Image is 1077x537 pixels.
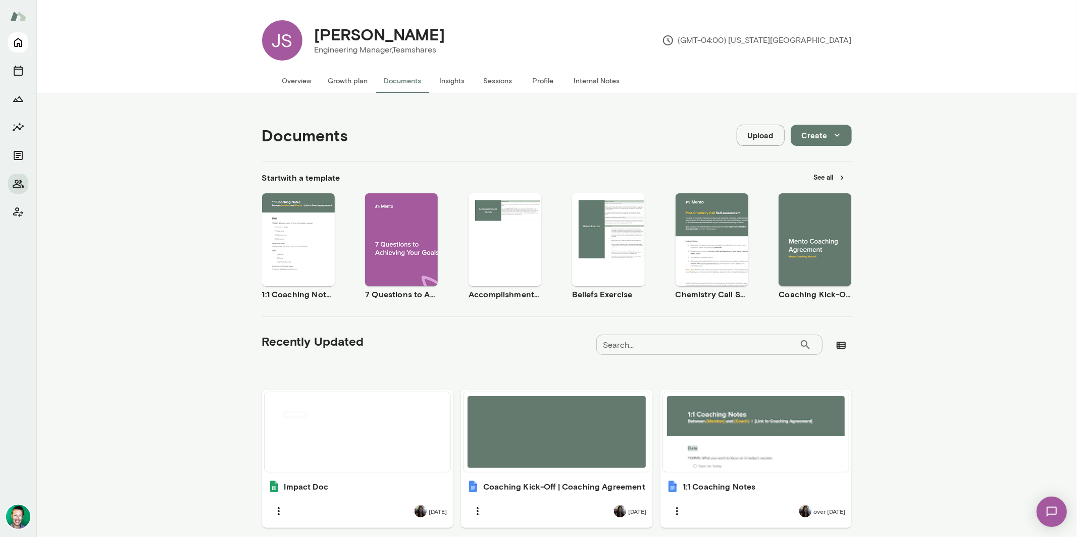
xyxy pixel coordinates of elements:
[284,480,329,493] h6: Impact Doc
[315,44,445,56] p: Engineering Manager, Teamshares
[262,288,335,300] h6: 1:1 Coaching Notes
[808,170,852,185] button: See all
[483,480,645,493] h6: Coaching Kick-Off | Coaching Agreement
[376,69,430,93] button: Documents
[262,333,364,349] h5: Recently Updated
[8,202,28,222] button: Client app
[315,25,445,44] h4: [PERSON_NAME]
[683,480,756,493] h6: 1:1 Coaching Notes
[262,20,302,61] div: JS
[676,288,748,300] h6: Chemistry Call Self-Assessment [Coaches only]
[572,288,645,300] h6: Beliefs Exercise
[791,125,852,146] button: Create
[467,480,479,493] img: Coaching Kick-Off | Coaching Agreement
[737,125,785,146] button: Upload
[469,288,541,300] h6: Accomplishment Tracker
[614,505,626,517] img: Chiao Dyi
[10,7,26,26] img: Mento
[8,32,28,52] button: Home
[662,34,852,46] p: (GMT-04:00) [US_STATE][GEOGRAPHIC_DATA]
[779,288,851,300] h6: Coaching Kick-Off | Coaching Agreement
[320,69,376,93] button: Growth plan
[8,61,28,81] button: Sessions
[8,89,28,109] button: Growth Plan
[8,117,28,137] button: Insights
[268,480,280,493] img: Impact Doc
[8,145,28,166] button: Documents
[262,172,340,184] h6: Start with a template
[813,507,845,515] span: over [DATE]
[475,69,521,93] button: Sessions
[799,505,811,517] img: Chiao Dyi
[429,507,447,515] span: [DATE]
[666,480,679,493] img: 1:1 Coaching Notes
[430,69,475,93] button: Insights
[8,174,28,194] button: Members
[628,507,646,515] span: [DATE]
[521,69,566,93] button: Profile
[6,505,30,529] img: Brian Lawrence
[365,288,438,300] h6: 7 Questions to Achieving Your Goals
[566,69,628,93] button: Internal Notes
[274,69,320,93] button: Overview
[262,126,348,145] h4: Documents
[415,505,427,517] img: Chiao Dyi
